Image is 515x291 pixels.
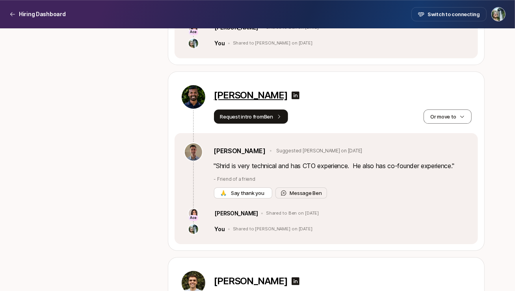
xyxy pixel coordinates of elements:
p: Hiring Dashboard [19,9,66,19]
p: Suggested [PERSON_NAME] on [DATE] [276,147,362,154]
img: Carter Cleveland [492,7,505,21]
button: Or move to [424,109,471,124]
p: [PERSON_NAME] [214,90,288,101]
span: Say thank you [229,189,266,197]
p: You [215,39,225,48]
button: Request intro fromBen [214,109,288,124]
button: Message Ben [275,187,327,198]
p: Shared to [PERSON_NAME] on [DATE] [233,41,312,46]
p: Shared to Ben on [DATE] [266,211,319,216]
span: 🙏 [220,189,227,197]
p: " Shrid is very technical and has CTO experience. He also has co-founder experience. " [214,161,469,171]
p: Shared to [PERSON_NAME] on [DATE] [233,226,312,232]
p: - Friend of a friend [214,176,469,183]
a: [PERSON_NAME] [214,146,266,156]
img: ACg8ocJ0mpdeUvCtCxd4mLeUrIcX20s3LOtP5jtjEZFvCMxUyDc=s160-c [189,39,198,48]
img: ACg8ocJ0mpdeUvCtCxd4mLeUrIcX20s3LOtP5jtjEZFvCMxUyDc=s160-c [189,224,198,234]
p: [PERSON_NAME] [215,209,258,218]
p: Ace [190,215,197,221]
img: bf8f663c_42d6_4f7d_af6b_5f71b9527721.jpg [185,143,202,161]
p: [PERSON_NAME] [214,276,288,287]
button: Switch to connecting [411,7,487,21]
img: ee8b0e89_43ed_4975_9340_d1c6fbff6dab.jpg [182,85,205,109]
button: 🙏 Say thank you [214,187,272,198]
span: Switch to connecting [428,10,480,18]
p: You [215,224,225,234]
p: Ace [190,30,197,35]
img: 71d7b91d_d7cb_43b4_a7ea_a9b2f2cc6e03.jpg [189,209,198,218]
